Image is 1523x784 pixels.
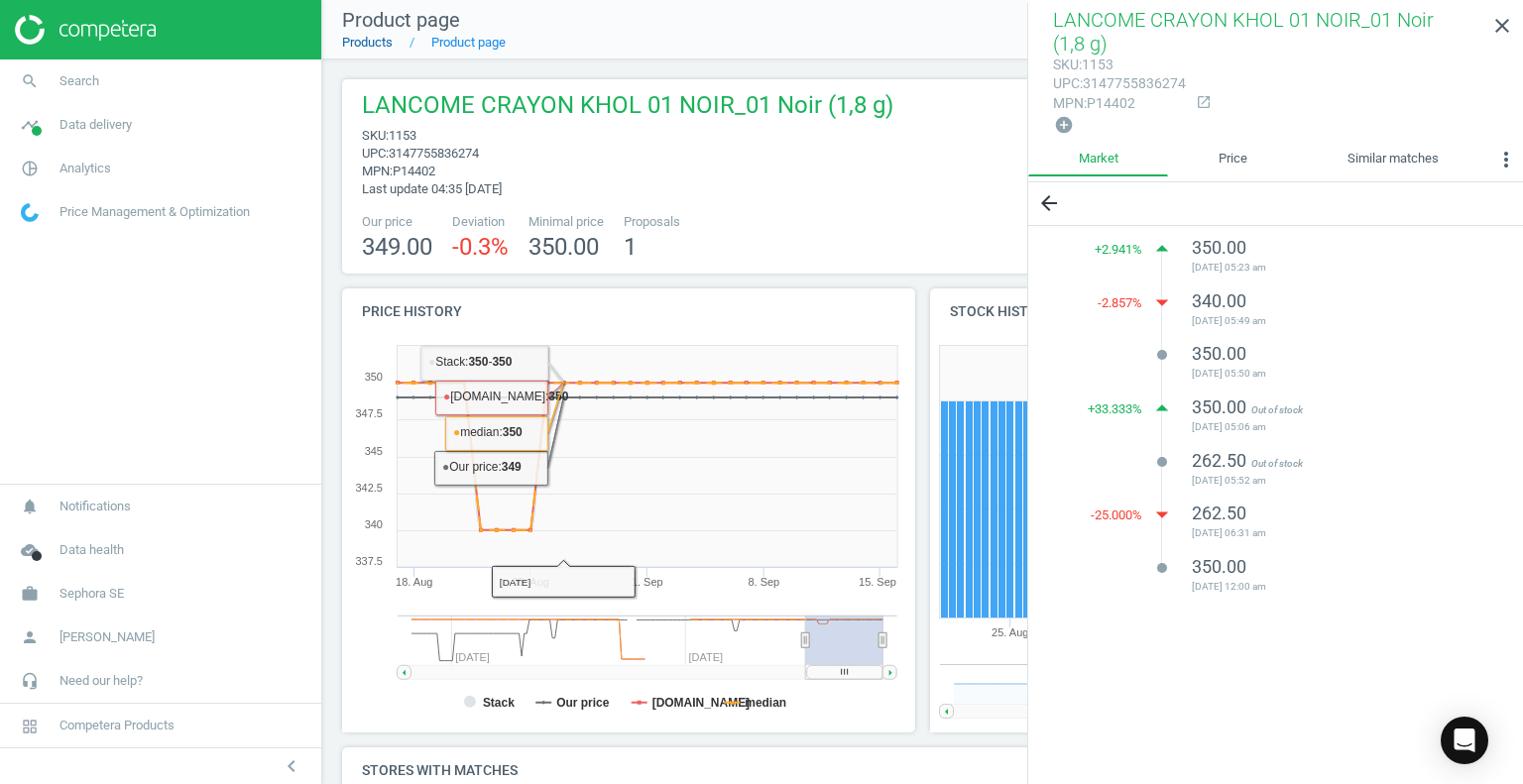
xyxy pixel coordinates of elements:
[396,576,432,588] tspan: 18. Aug
[1053,95,1084,111] span: mpn
[1095,241,1142,259] span: + 2.941 %
[362,146,389,161] span: upc :
[1192,450,1246,471] span: 262.50
[1494,148,1518,171] i: more_vert
[746,696,787,710] tspan: median
[59,628,155,646] span: [PERSON_NAME]
[11,150,49,187] i: pie_chart_outlined
[59,541,124,559] span: Data health
[632,576,663,588] tspan: 1. Sep
[859,576,896,588] tspan: 15. Sep
[362,181,502,196] span: Last update 04:35 [DATE]
[362,89,893,127] span: LANCOME CRAYON KHOL 01 NOIR_01 Noir (1,8 g)
[1192,503,1246,523] span: 262.50
[1192,367,1473,381] span: [DATE] 05:50 am
[1441,717,1488,764] div: Open Intercom Messenger
[1251,458,1303,469] span: Out of stock
[1251,404,1303,415] span: Out of stock
[624,233,637,261] span: 1
[1156,456,1168,468] i: lens
[59,203,250,221] span: Price Management & Optimization
[1147,393,1177,423] i: arrow_drop_up
[15,15,156,45] img: ajHJNr6hYgQAAAAASUVORK5CYII=
[1054,115,1074,135] i: add_circle
[556,696,610,710] tspan: Our price
[1053,56,1186,74] div: : 1153
[1091,506,1142,524] span: -25.000 %
[1053,8,1434,56] span: LANCOME CRAYON KHOL 01 NOIR_01 Noir (1,8 g)
[342,35,393,50] a: Products
[1053,114,1075,137] button: add_circle
[389,146,479,161] span: 3147755836274
[1192,261,1473,275] span: [DATE] 05:23 am
[1192,343,1246,364] span: 350.00
[452,233,509,261] span: -0.3 %
[280,754,303,778] i: chevron_left
[365,445,383,457] text: 345
[59,672,143,690] span: Need our help?
[1192,420,1473,434] span: [DATE] 05:06 am
[11,575,49,613] i: work
[652,696,751,710] tspan: [DOMAIN_NAME]
[389,128,416,143] span: 1153
[1147,500,1177,529] i: arrow_drop_down
[362,164,393,178] span: mpn :
[452,213,509,231] span: Deviation
[624,213,680,231] span: Proposals
[342,288,915,335] h4: Price history
[393,164,435,178] span: P14402
[59,717,175,734] span: Competera Products
[355,482,383,494] text: 342.5
[1037,191,1061,215] i: arrow_back
[342,8,460,32] span: Product page
[1053,56,1079,72] span: sku
[267,753,316,779] button: chevron_left
[1028,182,1070,225] button: arrow_back
[11,531,49,569] i: cloud_done
[513,576,549,588] tspan: 25. Aug
[59,160,111,177] span: Analytics
[483,696,515,710] tspan: Stack
[528,233,599,261] span: 350.00
[362,233,432,261] span: 349.00
[1088,400,1142,418] span: + 33.333 %
[1192,396,1246,417] span: 350.00
[59,498,131,515] span: Notifications
[1192,237,1246,258] span: 350.00
[21,203,39,222] img: wGWNvw8QSZomAAAAABJRU5ErkJggg==
[1196,94,1212,110] i: open_in_new
[1147,234,1177,264] i: arrow_drop_up
[1192,314,1473,328] span: [DATE] 05:49 am
[365,371,383,383] text: 350
[749,576,780,588] tspan: 8. Sep
[59,72,99,90] span: Search
[11,62,49,100] i: search
[1028,143,1168,176] a: Market
[1192,526,1473,540] span: [DATE] 06:31 am
[1053,94,1186,113] div: : P14402
[992,626,1028,638] tspan: 25. Aug
[11,662,49,700] i: headset_mic
[1098,294,1142,312] span: -2.857 %
[528,213,604,231] span: Minimal price
[362,213,432,231] span: Our price
[11,618,49,656] i: person
[1147,287,1177,317] i: arrow_drop_down
[1053,75,1080,91] span: upc
[59,585,124,603] span: Sephora SE
[1192,556,1246,577] span: 350.00
[1186,94,1212,112] a: open_in_new
[1156,562,1168,574] i: lens
[1490,14,1514,38] i: close
[355,407,383,419] text: 347.5
[365,518,383,530] text: 340
[930,288,1210,335] h4: Stock history
[431,35,506,50] a: Product page
[11,488,49,525] i: notifications
[1168,143,1297,176] a: Price
[355,555,383,567] text: 337.5
[1192,290,1246,311] span: 340.00
[1192,474,1473,488] span: [DATE] 05:52 am
[362,128,389,143] span: sku :
[1298,143,1489,176] a: Similar matches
